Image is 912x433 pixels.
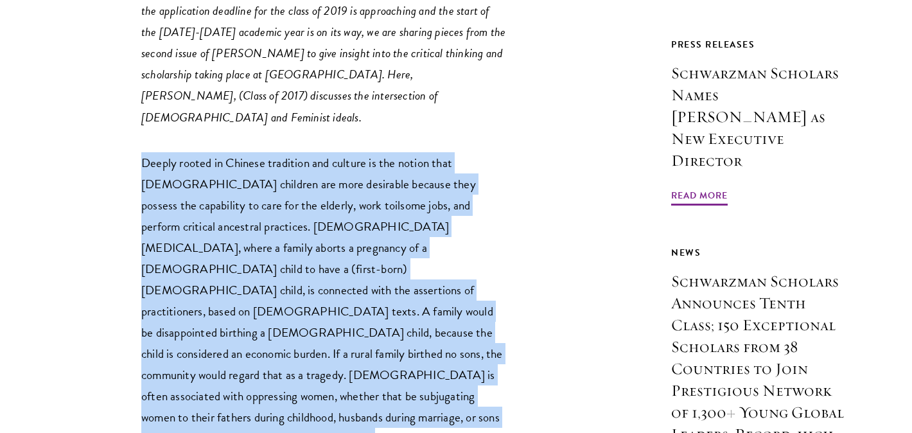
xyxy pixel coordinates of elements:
div: News [671,245,848,261]
div: Press Releases [671,37,848,53]
a: Press Releases Schwarzman Scholars Names [PERSON_NAME] as New Executive Director Read More [671,37,848,208]
h3: Schwarzman Scholars Names [PERSON_NAME] as New Executive Director [671,62,848,172]
span: Read More [671,188,728,208]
